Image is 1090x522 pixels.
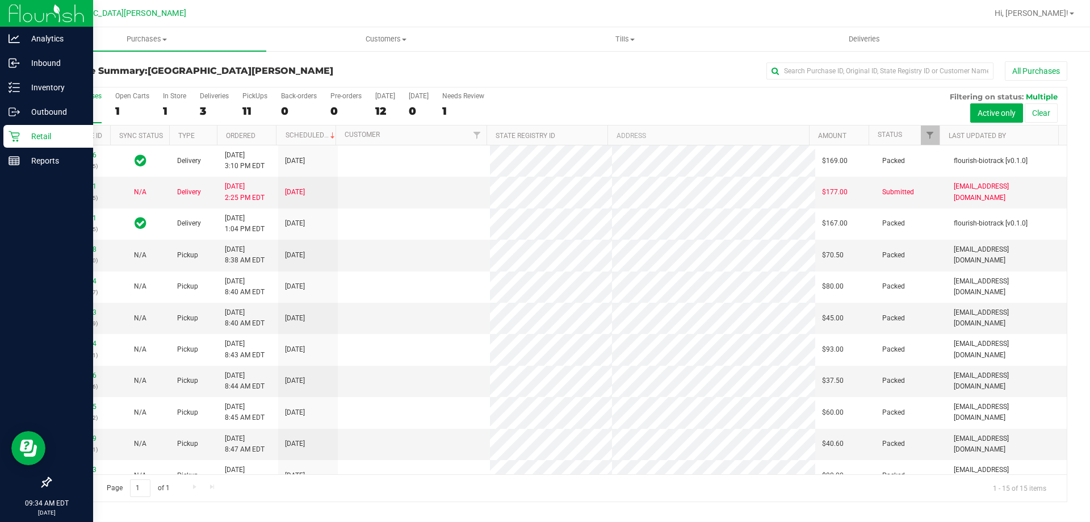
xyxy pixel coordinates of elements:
[134,313,146,324] button: N/A
[375,92,395,100] div: [DATE]
[65,214,97,222] a: 11813281
[745,27,984,51] a: Deliveries
[11,431,45,465] iframe: Resource center
[148,65,333,76] span: [GEOGRAPHIC_DATA][PERSON_NAME]
[134,314,146,322] span: Not Applicable
[134,187,146,198] button: N/A
[882,187,914,198] span: Submitted
[65,151,97,159] a: 11801506
[65,340,97,348] a: 11816184
[281,105,317,118] div: 0
[225,150,265,172] span: [DATE] 3:10 PM EDT
[954,244,1060,266] span: [EMAIL_ADDRESS][DOMAIN_NAME]
[1005,61,1067,81] button: All Purchases
[970,103,1023,123] button: Active only
[134,250,146,261] button: N/A
[163,92,186,100] div: In Store
[20,105,88,119] p: Outbound
[177,187,201,198] span: Delivery
[135,215,146,231] span: In Sync
[134,344,146,355] button: N/A
[822,375,844,386] span: $37.50
[177,156,201,166] span: Delivery
[954,370,1060,392] span: [EMAIL_ADDRESS][DOMAIN_NAME]
[177,470,198,481] span: Pickup
[409,92,429,100] div: [DATE]
[285,470,305,481] span: [DATE]
[954,307,1060,329] span: [EMAIL_ADDRESS][DOMAIN_NAME]
[285,439,305,449] span: [DATE]
[9,82,20,93] inline-svg: Inventory
[882,250,905,261] span: Packed
[506,34,744,44] span: Tills
[65,277,97,285] a: 11816074
[134,251,146,259] span: Not Applicable
[1025,103,1058,123] button: Clear
[65,466,97,474] a: 11816303
[954,156,1028,166] span: flourish-biotrack [v0.1.0]
[286,131,337,139] a: Scheduled
[46,9,186,18] span: [GEOGRAPHIC_DATA][PERSON_NAME]
[1026,92,1058,101] span: Multiple
[375,105,395,118] div: 12
[267,34,505,44] span: Customers
[285,407,305,418] span: [DATE]
[285,156,305,166] span: [DATE]
[177,439,198,449] span: Pickup
[226,132,255,140] a: Ordered
[409,105,429,118] div: 0
[27,34,266,44] span: Purchases
[822,187,848,198] span: $177.00
[285,187,305,198] span: [DATE]
[225,339,265,360] span: [DATE] 8:43 AM EDT
[822,250,844,261] span: $70.50
[882,470,905,481] span: Packed
[97,479,179,497] span: Page of 1
[177,218,201,229] span: Delivery
[177,281,198,292] span: Pickup
[882,281,905,292] span: Packed
[225,465,265,486] span: [DATE] 8:49 AM EDT
[225,370,265,392] span: [DATE] 8:44 AM EDT
[949,132,1006,140] a: Last Updated By
[984,479,1055,496] span: 1 - 15 of 15 items
[20,32,88,45] p: Analytics
[496,132,555,140] a: State Registry ID
[921,126,940,145] a: Filter
[330,105,362,118] div: 0
[954,181,1060,203] span: [EMAIL_ADDRESS][DOMAIN_NAME]
[882,375,905,386] span: Packed
[882,344,905,355] span: Packed
[177,250,198,261] span: Pickup
[65,371,97,379] a: 11816186
[225,181,265,203] span: [DATE] 2:25 PM EDT
[285,313,305,324] span: [DATE]
[281,92,317,100] div: Back-orders
[200,105,229,118] div: 3
[882,439,905,449] span: Packed
[27,27,266,51] a: Purchases
[119,132,163,140] a: Sync Status
[882,156,905,166] span: Packed
[345,131,380,139] a: Customer
[115,105,149,118] div: 1
[822,470,844,481] span: $90.00
[822,218,848,229] span: $167.00
[822,344,844,355] span: $93.00
[285,250,305,261] span: [DATE]
[285,344,305,355] span: [DATE]
[225,276,265,298] span: [DATE] 8:40 AM EDT
[9,131,20,142] inline-svg: Retail
[285,281,305,292] span: [DATE]
[178,132,195,140] a: Type
[163,105,186,118] div: 1
[330,92,362,100] div: Pre-orders
[954,339,1060,360] span: [EMAIL_ADDRESS][DOMAIN_NAME]
[242,92,267,100] div: PickUps
[878,131,902,139] a: Status
[50,66,389,76] h3: Purchase Summary:
[177,375,198,386] span: Pickup
[954,465,1060,486] span: [EMAIL_ADDRESS][DOMAIN_NAME]
[266,27,505,51] a: Customers
[442,92,484,100] div: Needs Review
